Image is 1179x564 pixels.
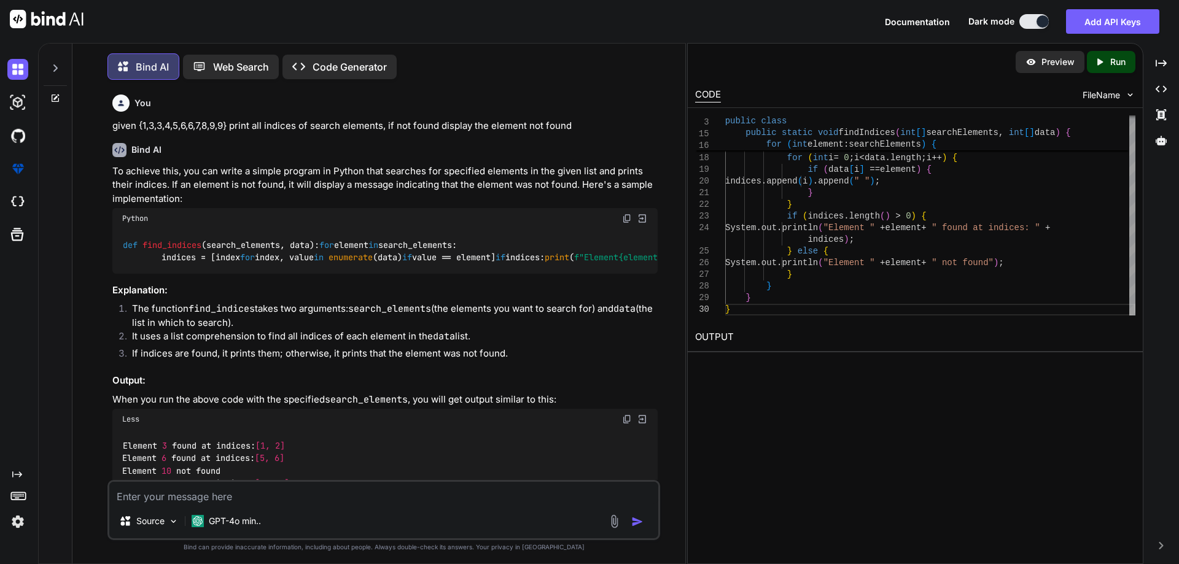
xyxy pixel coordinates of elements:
[782,128,812,137] span: static
[255,453,284,464] span: [5, 6]
[695,128,709,140] span: 15
[240,252,255,263] span: for
[968,15,1014,28] span: Dark mode
[787,211,797,221] span: if
[545,252,569,263] span: print
[756,223,761,233] span: .
[171,453,196,464] span: found
[196,465,220,476] span: found
[1110,56,1126,68] p: Run
[112,284,658,298] h3: Explanation:
[761,176,766,186] span: .
[607,514,621,528] img: attachment
[725,116,756,126] span: public
[921,223,926,233] span: +
[926,128,998,137] span: searchElements
[255,440,285,451] span: [1, 2]
[1035,128,1056,137] span: data
[885,258,921,268] span: element
[1065,128,1070,137] span: {
[849,164,854,174] span: [
[216,477,250,489] span: indices
[921,211,926,221] span: {
[859,153,864,163] span: <
[637,213,648,224] img: Open in Browser
[209,515,261,527] p: GPT-4o min..
[895,211,900,221] span: >
[926,164,931,174] span: {
[695,245,709,257] div: 25
[807,139,844,149] span: element
[112,393,658,407] p: When you run the above code with the specified , you will get output similar to this:
[1025,56,1037,68] img: preview
[725,304,730,314] span: }
[136,60,169,74] p: Bind AI
[828,153,833,163] span: i
[402,252,412,263] span: if
[255,477,289,489] span: [9, 10]
[695,140,709,152] span: 16
[122,302,658,330] li: The function takes two arguments: (the elements you want to search for) and (the list in which to...
[201,453,211,464] span: at
[807,176,812,186] span: )
[618,252,663,263] span: {element}
[7,191,28,212] img: cloudideIcon
[213,60,269,74] p: Web Search
[994,258,998,268] span: )
[1041,56,1075,68] p: Preview
[833,141,838,151] span: =
[695,187,709,199] div: 21
[695,211,709,222] div: 23
[695,269,709,280] div: 27
[1009,128,1024,137] span: int
[952,153,957,163] span: {
[313,60,387,74] p: Code Generator
[813,153,828,163] span: int
[172,440,196,451] span: found
[1055,128,1060,137] span: )
[695,176,709,187] div: 20
[849,176,854,186] span: (
[932,258,994,268] span: " not found"
[122,330,658,347] li: It uses a list comprehension to find all indices of each element in the list.
[112,119,658,133] p: given {1,3,3,4,5,6,6,7,8,9,9} print all indices of search elements, if not found display the elem...
[122,214,148,223] span: Python
[787,199,792,209] span: }
[161,477,166,489] span: 9
[122,347,658,364] li: If indices are found, it prints them; otherwise, it prints that the element was not found.
[839,128,895,137] span: findIndices
[844,141,859,151] span: new
[725,223,756,233] span: System
[787,153,802,163] span: for
[803,211,807,221] span: (
[844,211,849,221] span: .
[911,211,916,221] span: )
[849,153,854,163] span: ;
[932,223,1040,233] span: " found at indices: "
[998,128,1003,137] span: ,
[865,153,885,163] span: data
[201,440,211,451] span: at
[136,515,165,527] p: Source
[921,153,926,163] span: ;
[142,239,201,250] span: find_indices
[7,92,28,113] img: darkAi-studio
[916,128,921,137] span: [
[766,139,782,149] span: for
[1045,223,1050,233] span: +
[823,223,874,233] span: "Element "
[161,453,166,464] span: 6
[1083,89,1120,101] span: FileName
[932,141,936,151] span: )
[695,280,709,292] div: 28
[1029,128,1034,137] span: ]
[844,139,849,149] span: :
[496,252,505,263] span: if
[890,153,921,163] span: length
[216,453,250,464] span: indices
[844,153,849,163] span: 0
[849,139,921,149] span: searchElements
[807,188,812,198] span: }
[777,223,782,233] span: .
[895,128,900,137] span: (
